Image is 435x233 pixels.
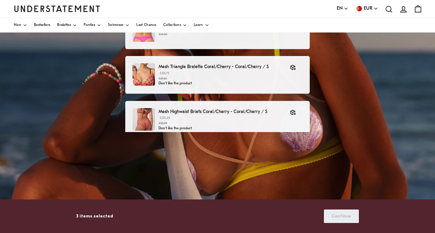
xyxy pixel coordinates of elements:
a: Learn [194,18,209,32]
a: New [14,18,27,32]
p: €20.25 [158,115,283,126]
strike: €14.50 [158,33,167,36]
a: Bestsellers [34,18,50,32]
a: Bralettes [57,18,77,32]
span: Swimwear [108,24,124,27]
span: Collections [163,24,181,27]
p: €33.75 [158,71,283,81]
span: Bestsellers [34,24,50,27]
span: EUR [364,5,372,12]
button: EN [337,5,348,12]
span: Last Chance [136,24,156,27]
p: Mesh Highwaist Briefs Coral/Cherry - Coral/Cherry / S [158,108,283,115]
span: Bralettes [57,24,71,27]
a: Panties [84,18,101,32]
p: Don't like the product [158,81,283,86]
span: Learn [194,24,203,27]
img: CCME-BRA-004_1.jpg [133,63,155,86]
img: 208_81a4637c-b474-4a1b-9baa-3e23b6561bf7.jpg [133,108,155,131]
p: Mesh Triangle Bralette Coral/Cherry - Coral/Cherry / S [158,63,283,71]
a: Last Chance [136,18,156,32]
a: Understatement Homepage [14,6,100,12]
a: Collections [163,18,187,32]
strike: €37.50 [158,77,167,80]
button: EUR [355,5,378,12]
strike: €22.50 [158,122,167,125]
span: Panties [84,24,95,27]
span: EN [337,5,343,12]
span: New [14,24,21,27]
a: Swimwear [108,18,129,32]
p: Don't like the product [158,126,283,131]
